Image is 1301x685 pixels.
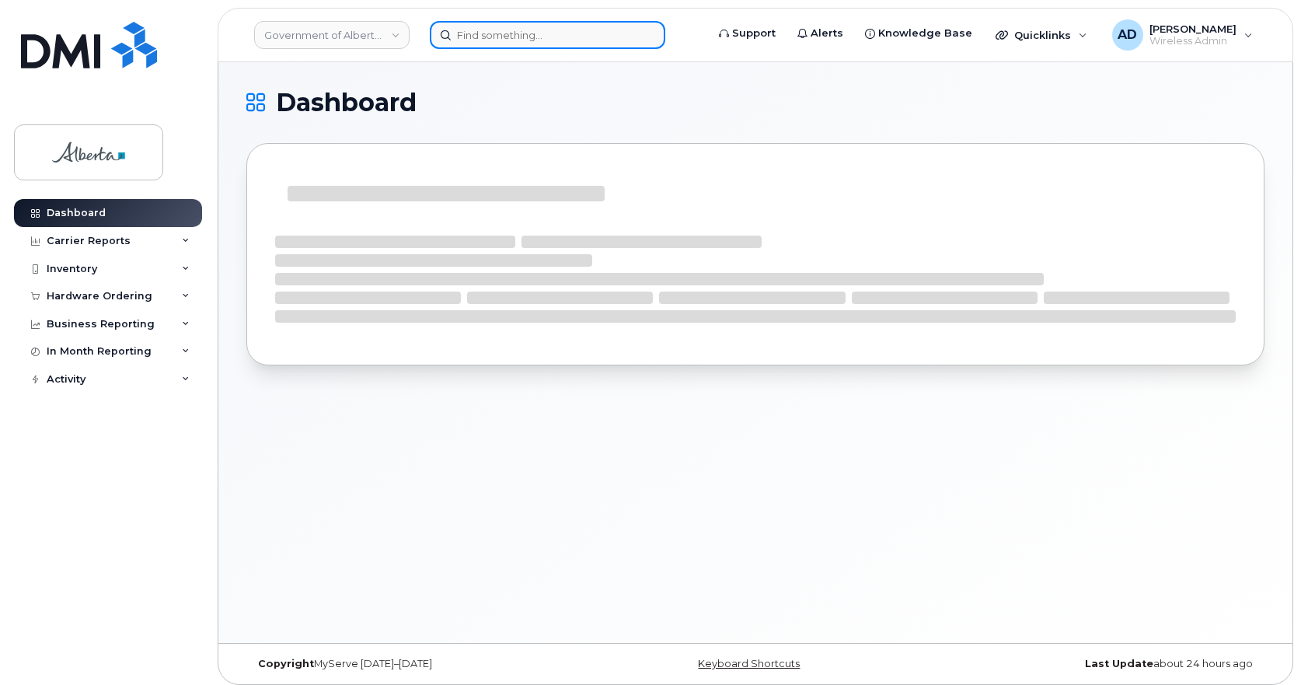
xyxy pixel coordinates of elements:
strong: Copyright [258,658,314,669]
span: Dashboard [276,91,417,114]
div: MyServe [DATE]–[DATE] [246,658,586,670]
a: Keyboard Shortcuts [698,658,800,669]
strong: Last Update [1085,658,1153,669]
div: about 24 hours ago [925,658,1264,670]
